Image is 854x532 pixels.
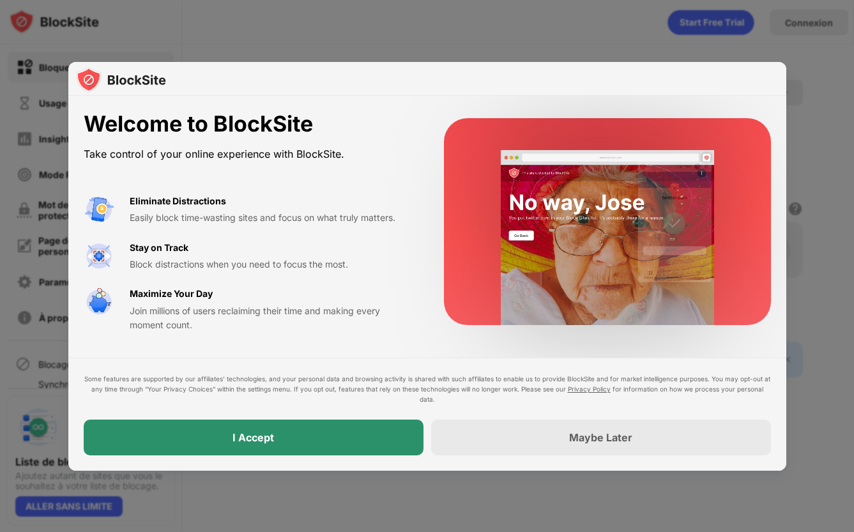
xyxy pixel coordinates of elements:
[84,111,413,137] div: Welcome to BlockSite
[569,431,632,444] div: Maybe Later
[84,374,771,404] div: Some features are supported by our affiliates’ technologies, and your personal data and browsing ...
[130,194,226,208] div: Eliminate Distractions
[233,431,274,444] div: I Accept
[130,211,413,225] div: Easily block time-wasting sites and focus on what truly matters.
[130,257,413,271] div: Block distractions when you need to focus the most.
[84,194,114,225] img: value-avoid-distractions.svg
[568,385,611,393] a: Privacy Policy
[76,67,166,93] img: logo-blocksite.svg
[84,145,413,163] div: Take control of your online experience with BlockSite.
[84,287,114,317] img: value-safe-time.svg
[130,304,413,333] div: Join millions of users reclaiming their time and making every moment count.
[130,241,188,255] div: Stay on Track
[130,287,213,301] div: Maximize Your Day
[84,241,114,271] img: value-focus.svg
